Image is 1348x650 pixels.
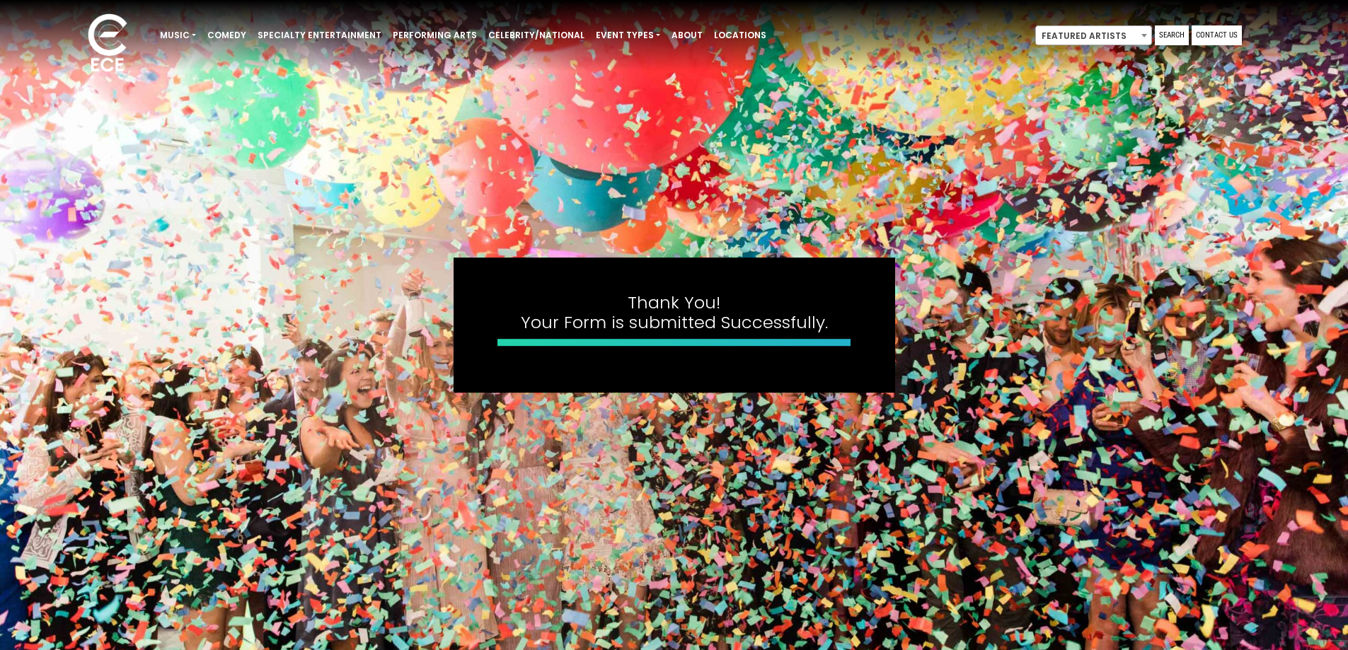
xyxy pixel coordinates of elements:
[154,23,202,47] a: Music
[1035,25,1152,45] span: Featured Artists
[387,23,483,47] a: Performing Arts
[252,23,387,47] a: Specialty Entertainment
[590,23,666,47] a: Event Types
[666,23,708,47] a: About
[708,23,772,47] a: Locations
[497,293,851,334] h4: Thank You! Your Form is submitted Successfully.
[1155,25,1189,45] a: Search
[202,23,252,47] a: Comedy
[483,23,590,47] a: Celebrity/National
[1192,25,1242,45] a: Contact Us
[72,10,143,79] img: ece_new_logo_whitev2-1.png
[1036,26,1151,46] span: Featured Artists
